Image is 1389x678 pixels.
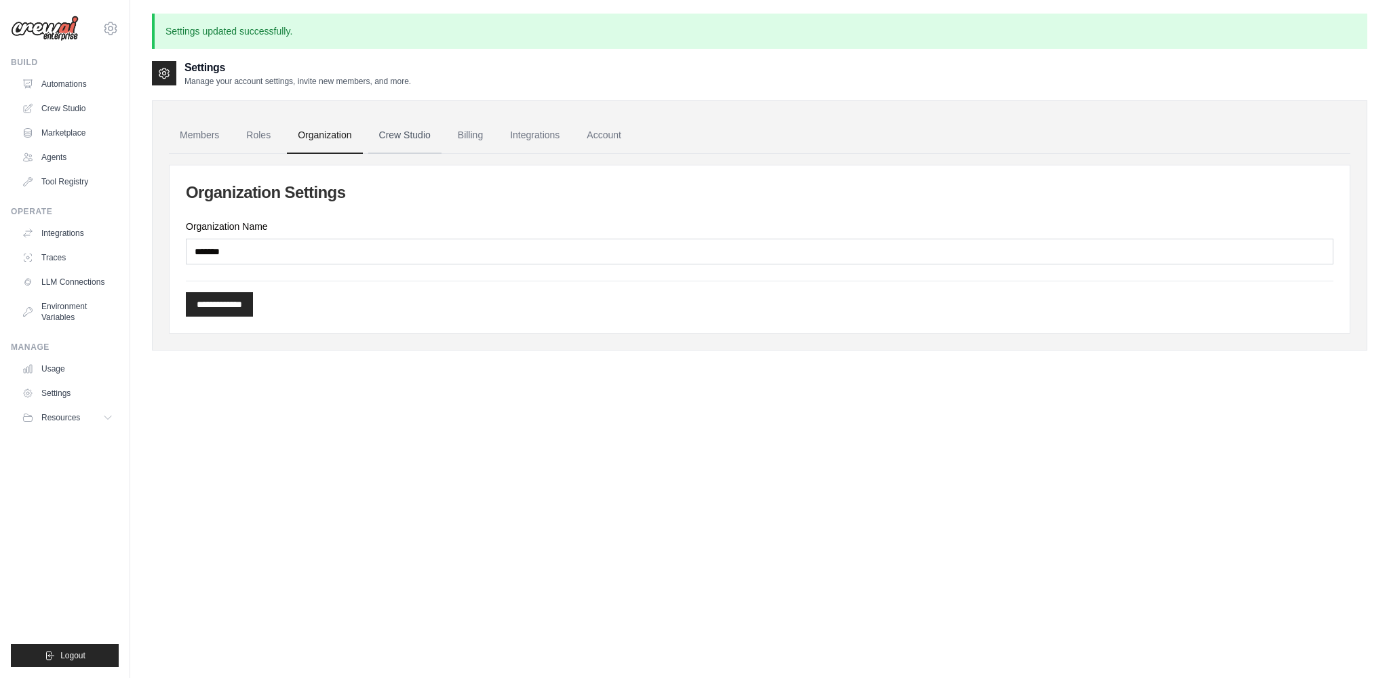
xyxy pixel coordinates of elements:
[11,644,119,667] button: Logout
[16,358,119,380] a: Usage
[499,117,570,154] a: Integrations
[287,117,362,154] a: Organization
[186,182,1333,203] h2: Organization Settings
[11,342,119,353] div: Manage
[16,296,119,328] a: Environment Variables
[235,117,281,154] a: Roles
[576,117,632,154] a: Account
[60,650,85,661] span: Logout
[16,247,119,268] a: Traces
[184,60,411,76] h2: Settings
[16,222,119,244] a: Integrations
[16,146,119,168] a: Agents
[184,76,411,87] p: Manage your account settings, invite new members, and more.
[11,206,119,217] div: Operate
[447,117,494,154] a: Billing
[16,98,119,119] a: Crew Studio
[16,407,119,428] button: Resources
[16,122,119,144] a: Marketplace
[152,14,1367,49] p: Settings updated successfully.
[16,171,119,193] a: Tool Registry
[16,73,119,95] a: Automations
[11,57,119,68] div: Build
[186,220,1333,233] label: Organization Name
[16,382,119,404] a: Settings
[169,117,230,154] a: Members
[16,271,119,293] a: LLM Connections
[41,412,80,423] span: Resources
[368,117,442,154] a: Crew Studio
[11,16,79,41] img: Logo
